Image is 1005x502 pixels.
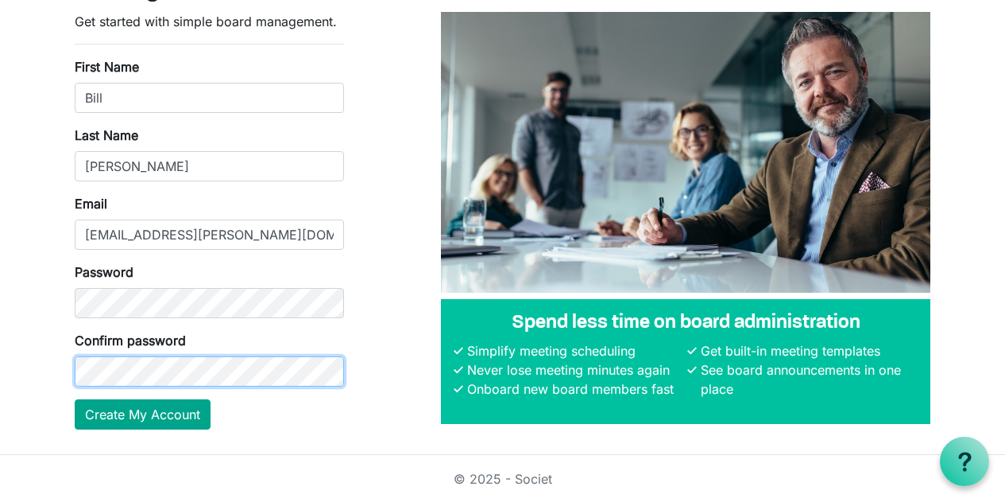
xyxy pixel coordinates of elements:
label: Email [75,194,107,213]
li: Never lose meeting minutes again [463,360,684,379]
button: Create My Account [75,399,211,430]
label: First Name [75,57,139,76]
label: Last Name [75,126,138,145]
li: See board announcements in one place [697,360,918,399]
a: © 2025 - Societ [454,471,552,487]
img: A photograph of board members sitting at a table [441,12,930,293]
label: Password [75,263,133,282]
li: Get built-in meeting templates [697,341,918,360]
span: Get started with simple board management. [75,14,337,29]
li: Onboard new board members fast [463,379,684,399]
li: Simplify meeting scheduling [463,341,684,360]
label: Confirm password [75,331,186,350]
h4: Spend less time on board administration [454,312,918,335]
